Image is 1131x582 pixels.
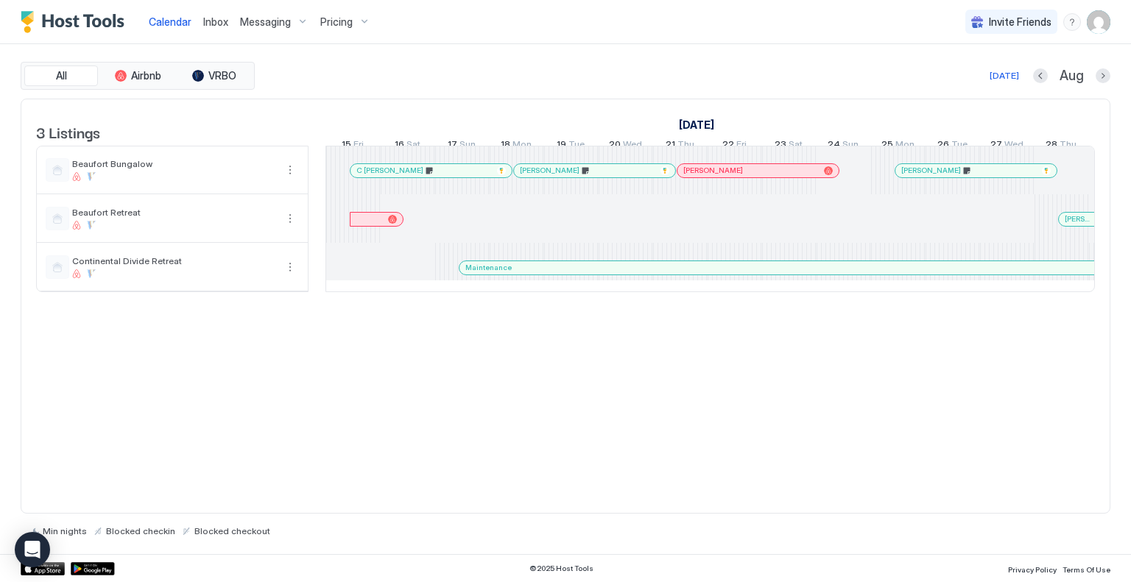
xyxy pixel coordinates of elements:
button: More options [281,161,299,179]
span: Invite Friends [989,15,1051,29]
span: All [56,69,67,82]
span: Pricing [320,15,353,29]
span: Blocked checkout [194,525,270,536]
span: 16 [395,138,404,154]
a: August 17, 2025 [444,135,479,157]
a: August 20, 2025 [605,135,646,157]
a: August 19, 2025 [553,135,588,157]
span: 22 [722,138,734,154]
span: 28 [1046,138,1057,154]
span: [PERSON_NAME] [901,166,961,175]
span: Min nights [43,525,87,536]
span: Blocked checkin [106,525,175,536]
a: Privacy Policy [1008,561,1057,576]
span: 25 [881,138,893,154]
div: [DATE] [990,69,1019,82]
span: [PERSON_NAME] HVAC Service [1065,214,1091,224]
span: 27 [990,138,1002,154]
span: Thu [677,138,694,154]
div: menu [281,210,299,227]
div: menu [281,161,299,179]
a: Calendar [149,14,191,29]
span: Fri [353,138,364,154]
span: 26 [937,138,949,154]
a: Terms Of Use [1063,561,1110,576]
span: 19 [557,138,566,154]
span: Sun [459,138,476,154]
a: App Store [21,562,65,575]
span: Inbox [203,15,228,28]
span: Aug [1060,68,1084,85]
span: Beaufort Bungalow [72,158,275,169]
button: Previous month [1033,68,1048,83]
span: [PERSON_NAME] [683,166,743,175]
span: Wed [1004,138,1023,154]
span: C [PERSON_NAME] [356,166,423,175]
a: August 24, 2025 [824,135,862,157]
span: [PERSON_NAME] [520,166,579,175]
a: Google Play Store [71,562,115,575]
a: August 23, 2025 [771,135,806,157]
div: menu [281,258,299,276]
span: Messaging [240,15,291,29]
span: 18 [501,138,510,154]
span: VRBO [208,69,236,82]
span: Beaufort Retreat [72,207,275,218]
a: Inbox [203,14,228,29]
span: Continental Divide Retreat [72,255,275,266]
span: Maintenance [465,263,512,272]
button: All [24,65,98,86]
span: © 2025 Host Tools [529,564,593,573]
a: Host Tools Logo [21,11,131,33]
div: menu [1063,13,1081,31]
a: August 22, 2025 [719,135,750,157]
button: VRBO [177,65,251,86]
span: 21 [666,138,675,154]
span: Tue [951,138,968,154]
span: 3 Listings [36,121,100,143]
a: August 16, 2025 [391,135,424,157]
a: August 15, 2025 [675,114,718,135]
a: August 28, 2025 [1042,135,1080,157]
span: Privacy Policy [1008,565,1057,574]
span: Thu [1060,138,1077,154]
span: Mon [512,138,532,154]
a: August 18, 2025 [497,135,535,157]
a: August 25, 2025 [878,135,918,157]
span: Airbnb [131,69,161,82]
span: Calendar [149,15,191,28]
span: 15 [342,138,351,154]
a: August 21, 2025 [662,135,698,157]
span: Sat [789,138,803,154]
a: August 27, 2025 [987,135,1027,157]
div: tab-group [21,62,255,90]
a: August 15, 2025 [338,135,367,157]
span: Fri [736,138,747,154]
button: More options [281,258,299,276]
span: 24 [828,138,840,154]
button: Next month [1096,68,1110,83]
button: [DATE] [987,67,1021,85]
span: 20 [609,138,621,154]
span: 17 [448,138,457,154]
div: Open Intercom Messenger [15,532,50,567]
span: Sun [842,138,859,154]
span: Sat [406,138,420,154]
button: More options [281,210,299,227]
span: Wed [623,138,642,154]
span: Tue [568,138,585,154]
span: Mon [895,138,915,154]
span: Terms Of Use [1063,565,1110,574]
button: Airbnb [101,65,175,86]
div: User profile [1087,10,1110,34]
a: August 26, 2025 [934,135,971,157]
span: 23 [775,138,786,154]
